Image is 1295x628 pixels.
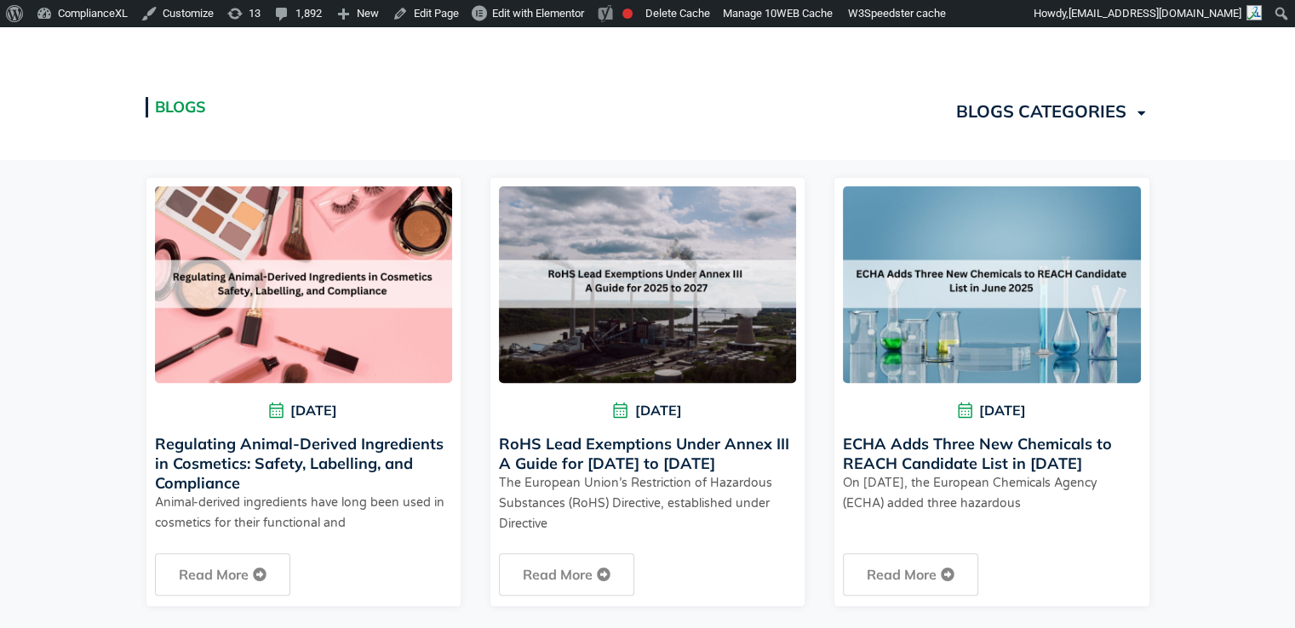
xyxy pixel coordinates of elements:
[843,473,1140,514] p: On [DATE], the European Chemicals Agency (ECHA) added three hazardous
[945,88,1159,134] a: BLOGS CATEGORIES
[499,473,796,534] p: The European Union’s Restriction of Hazardous Substances (RoHS) Directive, established under Dire...
[155,434,444,493] a: Regulating Animal-Derived Ingredients in Cosmetics: Safety, Labelling, and Compliance
[499,400,796,421] span: [DATE]
[155,553,290,596] a: Read more about Regulating Animal-Derived Ingredients in Cosmetics: Safety, Labelling, and Compli...
[843,400,1140,421] span: [DATE]
[622,9,633,19] div: Focus keyphrase not set
[1069,7,1241,20] span: [EMAIL_ADDRESS][DOMAIN_NAME]
[492,7,584,20] span: Edit with Elementor
[155,400,452,421] span: [DATE]
[499,434,789,473] a: RoHS Lead Exemptions Under Annex III A Guide for [DATE] to [DATE]
[499,553,634,596] a: Read more about RoHS Lead Exemptions Under Annex III A Guide for 2025 to 2027
[843,553,978,596] a: Read more about ECHA Adds Three New Chemicals to REACH Candidate List in June 2025
[155,493,452,534] p: Animal-derived ingredients have long been used in cosmetics for their functional and
[843,434,1112,473] a: ECHA Adds Three New Chemicals to REACH Candidate List in [DATE]
[155,97,639,117] h2: Blogs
